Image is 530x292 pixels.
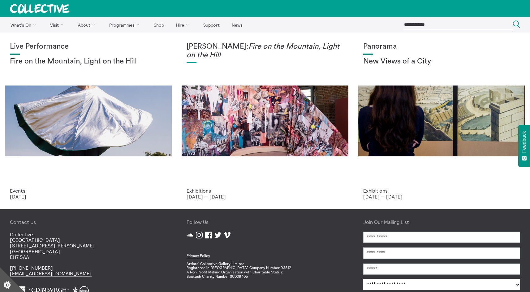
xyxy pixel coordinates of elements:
p: Artists' Collective Gallery Limited Registered in [GEOGRAPHIC_DATA] Company Number 93812 A Non Pr... [187,262,343,279]
span: Feedback [521,131,527,153]
p: [DATE] [10,194,167,199]
a: What's On [5,17,44,33]
h4: Join Our Mailing List [363,219,520,225]
a: Photo: Eoin Carey [PERSON_NAME]:Fire on the Mountain, Light on the Hill Exhibitions [DATE] — [DATE] [177,33,353,209]
p: Collective [GEOGRAPHIC_DATA] [STREET_ADDRESS][PERSON_NAME] [GEOGRAPHIC_DATA] EH7 5AA [10,232,167,260]
a: Collective Panorama June 2025 small file 8 Panorama New Views of a City Exhibitions [DATE] — [DATE] [353,33,530,209]
h2: New Views of a City [363,57,520,66]
h1: [PERSON_NAME]: [187,42,343,59]
p: Events [10,188,167,194]
em: Fire on the Mountain, Light on the Hill [187,43,339,59]
a: Privacy Policy [187,253,210,258]
h4: Contact Us [10,219,167,225]
h4: Follow Us [187,219,343,225]
p: Exhibitions [187,188,343,194]
h1: Panorama [363,42,520,51]
a: Programmes [104,17,147,33]
p: [DATE] — [DATE] [363,194,520,199]
a: News [226,17,248,33]
button: Feedback - Show survey [518,125,530,167]
p: [DATE] — [DATE] [187,194,343,199]
a: Shop [148,17,169,33]
a: Visit [45,17,71,33]
h2: Fire on the Mountain, Light on the Hill [10,57,167,66]
p: Exhibitions [363,188,520,194]
a: Support [198,17,225,33]
a: Hire [171,17,197,33]
a: [EMAIL_ADDRESS][DOMAIN_NAME] [10,270,92,277]
p: [PHONE_NUMBER] [10,265,167,277]
a: About [72,17,103,33]
h1: Live Performance [10,42,167,51]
